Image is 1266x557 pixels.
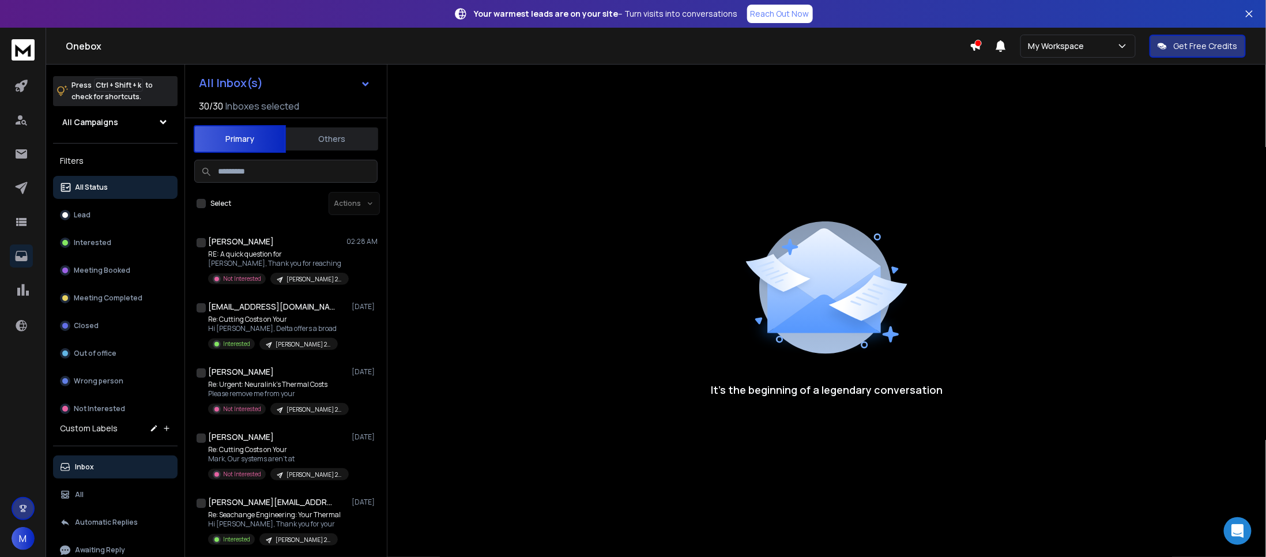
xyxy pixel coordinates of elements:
p: [PERSON_NAME] 2K Campaign [287,405,342,414]
button: Wrong person [53,370,178,393]
p: [DATE] [352,432,378,442]
p: Lead [74,210,91,220]
p: Automatic Replies [75,518,138,527]
h1: [PERSON_NAME] [208,366,274,378]
p: Wrong person [74,377,123,386]
p: Closed [74,321,99,330]
h1: Onebox [66,39,970,53]
p: Mark, Our systems aren't at [208,454,346,464]
p: Re: Seachange Engineering: Your Thermal [208,510,341,520]
p: [PERSON_NAME], Thank you for reaching [208,259,346,268]
span: Ctrl + Shift + k [94,78,143,92]
p: Not Interested [223,274,261,283]
p: Hi [PERSON_NAME], Delta offers a broad [208,324,338,333]
h3: Custom Labels [60,423,118,434]
p: Not Interested [74,404,125,413]
button: Primary [194,125,286,153]
p: Meeting Completed [74,293,142,303]
p: – Turn visits into conversations [474,8,738,20]
h1: [EMAIL_ADDRESS][DOMAIN_NAME] [208,301,335,313]
label: Select [210,199,231,208]
button: All [53,483,178,506]
img: logo [12,39,35,61]
p: Meeting Booked [74,266,130,275]
h3: Filters [53,153,178,169]
button: Closed [53,314,178,337]
p: Interested [223,340,250,348]
button: M [12,527,35,550]
p: Re: Urgent: Neuralink's Thermal Costs [208,380,346,389]
p: My Workspace [1028,40,1088,52]
p: Hi [PERSON_NAME], Thank you for your [208,520,341,529]
p: 02:28 AM [346,237,378,246]
p: [PERSON_NAME] 2K Campaign [287,275,342,284]
p: RE: A quick question for [208,250,346,259]
p: Not Interested [223,470,261,479]
p: Re: Cutting Costs on Your [208,445,346,454]
h1: [PERSON_NAME] [208,236,274,247]
p: Re: Cutting Costs on Your [208,315,338,324]
a: Reach Out Now [747,5,813,23]
span: 30 / 30 [199,99,223,113]
button: All Inbox(s) [190,71,380,95]
p: Reach Out Now [751,8,809,20]
p: It’s the beginning of a legendary conversation [711,382,943,398]
p: Inbox [75,462,94,472]
button: Meeting Booked [53,259,178,282]
p: Not Interested [223,405,261,413]
button: All Status [53,176,178,199]
p: Interested [223,535,250,544]
p: Press to check for shortcuts. [71,80,153,103]
h1: All Inbox(s) [199,77,263,89]
p: All Status [75,183,108,192]
p: Please remove me from your [208,389,346,398]
p: [PERSON_NAME] 2K Campaign [287,471,342,479]
strong: Your warmest leads are on your site [474,8,619,19]
p: [DATE] [352,302,378,311]
button: Others [286,126,378,152]
h1: [PERSON_NAME] [208,431,274,443]
button: Out of office [53,342,178,365]
button: All Campaigns [53,111,178,134]
button: Not Interested [53,397,178,420]
button: Meeting Completed [53,287,178,310]
p: [PERSON_NAME] 2K Campaign [276,536,331,544]
button: Automatic Replies [53,511,178,534]
p: All [75,490,84,499]
p: [DATE] [352,498,378,507]
button: Get Free Credits [1150,35,1246,58]
p: Out of office [74,349,116,358]
p: [DATE] [352,367,378,377]
h3: Inboxes selected [225,99,299,113]
p: Awaiting Reply [75,545,125,555]
p: [PERSON_NAME] 2K Campaign [276,340,331,349]
p: Get Free Credits [1174,40,1238,52]
button: Inbox [53,456,178,479]
p: Interested [74,238,111,247]
button: Interested [53,231,178,254]
div: Open Intercom Messenger [1224,517,1252,545]
h1: All Campaigns [62,116,118,128]
button: Lead [53,204,178,227]
h1: [PERSON_NAME][EMAIL_ADDRESS][DOMAIN_NAME] [208,496,335,508]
